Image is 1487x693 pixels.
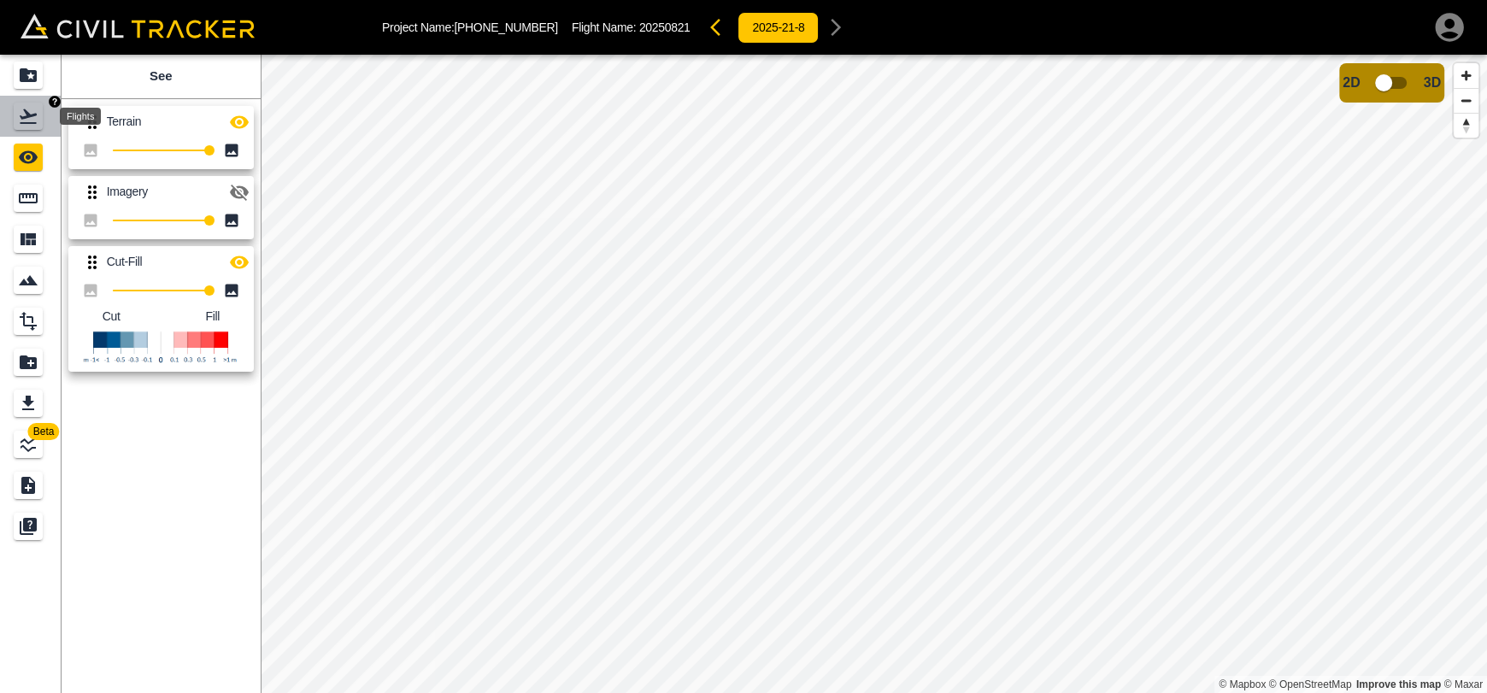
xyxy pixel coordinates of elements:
span: 20250821 [639,21,691,34]
a: Mapbox [1219,678,1266,690]
span: 3D [1424,75,1441,91]
img: Civil Tracker [21,14,255,38]
p: Project Name: [PHONE_NUMBER] [382,21,558,34]
button: Zoom out [1454,88,1478,113]
p: Flight Name: [572,21,691,34]
div: Flights [60,108,101,125]
button: 2025-21-8 [738,12,819,44]
button: Reset bearing to north [1454,113,1478,138]
button: Zoom in [1454,63,1478,88]
canvas: Map [261,55,1487,693]
a: Maxar [1443,678,1483,690]
a: Map feedback [1356,678,1441,690]
a: OpenStreetMap [1269,678,1352,690]
span: 2D [1343,75,1360,91]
